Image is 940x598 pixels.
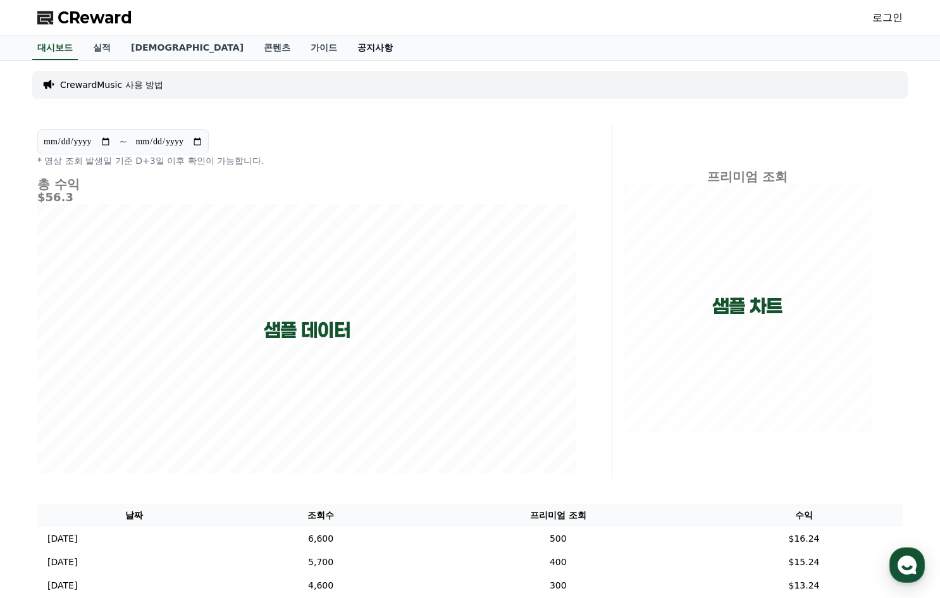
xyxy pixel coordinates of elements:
[411,551,705,574] td: 400
[121,36,254,60] a: [DEMOGRAPHIC_DATA]
[411,527,705,551] td: 500
[37,177,576,191] h4: 총 수익
[116,421,131,431] span: 대화
[60,78,163,91] a: CrewardMusic 사용 방법
[411,504,705,527] th: 프리미엄 조회
[231,504,411,527] th: 조회수
[47,579,77,592] p: [DATE]
[264,319,350,342] p: 샘플 데이터
[705,551,903,574] td: $15.24
[37,154,576,167] p: * 영상 조회 발생일 기준 D+3일 이후 확인이 가능합니다.
[47,556,77,569] p: [DATE]
[231,527,411,551] td: 6,600
[4,401,83,433] a: 홈
[872,10,903,25] a: 로그인
[37,8,132,28] a: CReward
[195,420,211,430] span: 설정
[254,36,300,60] a: 콘텐츠
[231,574,411,597] td: 4,600
[347,36,403,60] a: 공지사항
[119,134,127,149] p: ~
[163,401,243,433] a: 설정
[83,36,121,60] a: 실적
[705,504,903,527] th: 수익
[622,170,872,184] h4: 프리미엄 조회
[712,295,782,318] p: 샘플 차트
[705,527,903,551] td: $16.24
[40,420,47,430] span: 홈
[300,36,347,60] a: 가이드
[83,401,163,433] a: 대화
[37,191,576,204] h5: $56.3
[705,574,903,597] td: $13.24
[47,532,77,545] p: [DATE]
[58,8,132,28] span: CReward
[231,551,411,574] td: 5,700
[32,36,78,60] a: 대시보드
[411,574,705,597] td: 300
[37,504,231,527] th: 날짜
